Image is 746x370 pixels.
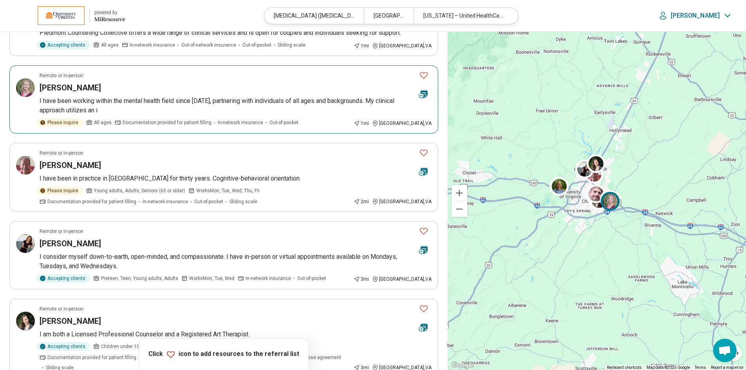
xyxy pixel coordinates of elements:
p: Remote or In-person [40,305,83,312]
span: In-network insurance [130,42,175,49]
button: Favorite [416,223,432,239]
a: University of Virginiapowered by [13,6,125,25]
span: Children under 10, Preteen, Teen, Young adults, Adults [101,343,219,350]
p: I have been in practice in [GEOGRAPHIC_DATA] for thirty years. Cognitive-behavioral orientation. [40,174,432,183]
span: Out-of-pocket [194,198,223,205]
span: Documentation provided for patient filling [47,354,136,361]
button: Favorite [416,145,432,161]
div: Please inquire [36,186,83,195]
span: Map data ©2025 Google [647,365,690,370]
p: I am both a Licensed Professional Counselor and a Registered Art Therapist. [40,330,432,339]
h3: [PERSON_NAME] [40,82,101,93]
span: Sliding scale [229,198,257,205]
div: Open chat [713,339,737,362]
h3: [PERSON_NAME] [40,238,101,249]
div: 1 mi [354,120,369,127]
a: Terms (opens in new tab) [695,365,706,370]
div: [GEOGRAPHIC_DATA] , VA [372,198,432,205]
h3: [PERSON_NAME] [40,316,101,327]
div: [GEOGRAPHIC_DATA] , VA [372,42,432,49]
div: [US_STATE] – United HealthCare [414,8,513,24]
button: Favorite [416,67,432,83]
img: University of Virginia [38,6,85,25]
div: [MEDICAL_DATA] ([MEDICAL_DATA]) [264,8,364,24]
span: Out-of-pocket [269,119,298,126]
span: Works Mon, Tue, Wed, Thu, Fri [196,187,260,194]
div: Please inquire [36,118,83,127]
span: Out-of-pocket [297,275,326,282]
span: Out-of-network insurance [181,42,236,49]
div: [GEOGRAPHIC_DATA], [GEOGRAPHIC_DATA] [364,8,414,24]
span: Sliding scale [278,42,305,49]
span: In-network insurance [143,198,188,205]
h3: [PERSON_NAME] [40,160,101,171]
p: Remote or In-person [40,228,83,235]
span: All ages [101,42,119,49]
a: Report a map error [711,365,744,370]
div: Accepting clients [36,41,90,49]
div: powered by [94,9,125,16]
p: Remote or In-person [40,150,83,157]
p: I consider myself down-to-earth, open-minded, and compassionate. I have in-person or virtual appo... [40,252,432,271]
span: All ages [94,119,112,126]
div: Accepting clients [36,274,90,283]
span: Out-of-pocket [242,42,271,49]
div: Accepting clients [36,342,90,351]
div: 2 mi [354,198,369,205]
span: Preteen, Teen, Young adults, Adults [101,275,178,282]
div: [GEOGRAPHIC_DATA] , VA [372,276,432,283]
p: I have been working within the mental health field since [DATE], partnering with individuals of a... [40,96,432,115]
p: Remote or In-person [40,72,83,79]
div: 3 mi [354,276,369,283]
button: Favorite [416,301,432,317]
span: In-network insurance [246,275,291,282]
span: Works Mon, Tue, Wed [189,275,235,282]
div: [GEOGRAPHIC_DATA] , VA [372,120,432,127]
p: [PERSON_NAME] [671,12,720,20]
span: In-network insurance [218,119,263,126]
div: 1 mi [354,42,369,49]
p: Piedmont Counseling Collective offers a wide range of clinical services and is open for couples a... [40,28,432,38]
span: Documentation provided for patient filling [123,119,211,126]
span: Single case agreement [291,354,341,361]
span: Young adults, Adults, Seniors (65 or older) [94,187,185,194]
button: Zoom out [452,201,467,217]
p: Click icon to add resources to the referral list [148,350,299,359]
span: Documentation provided for patient filling [47,198,136,205]
button: Zoom in [452,185,467,201]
